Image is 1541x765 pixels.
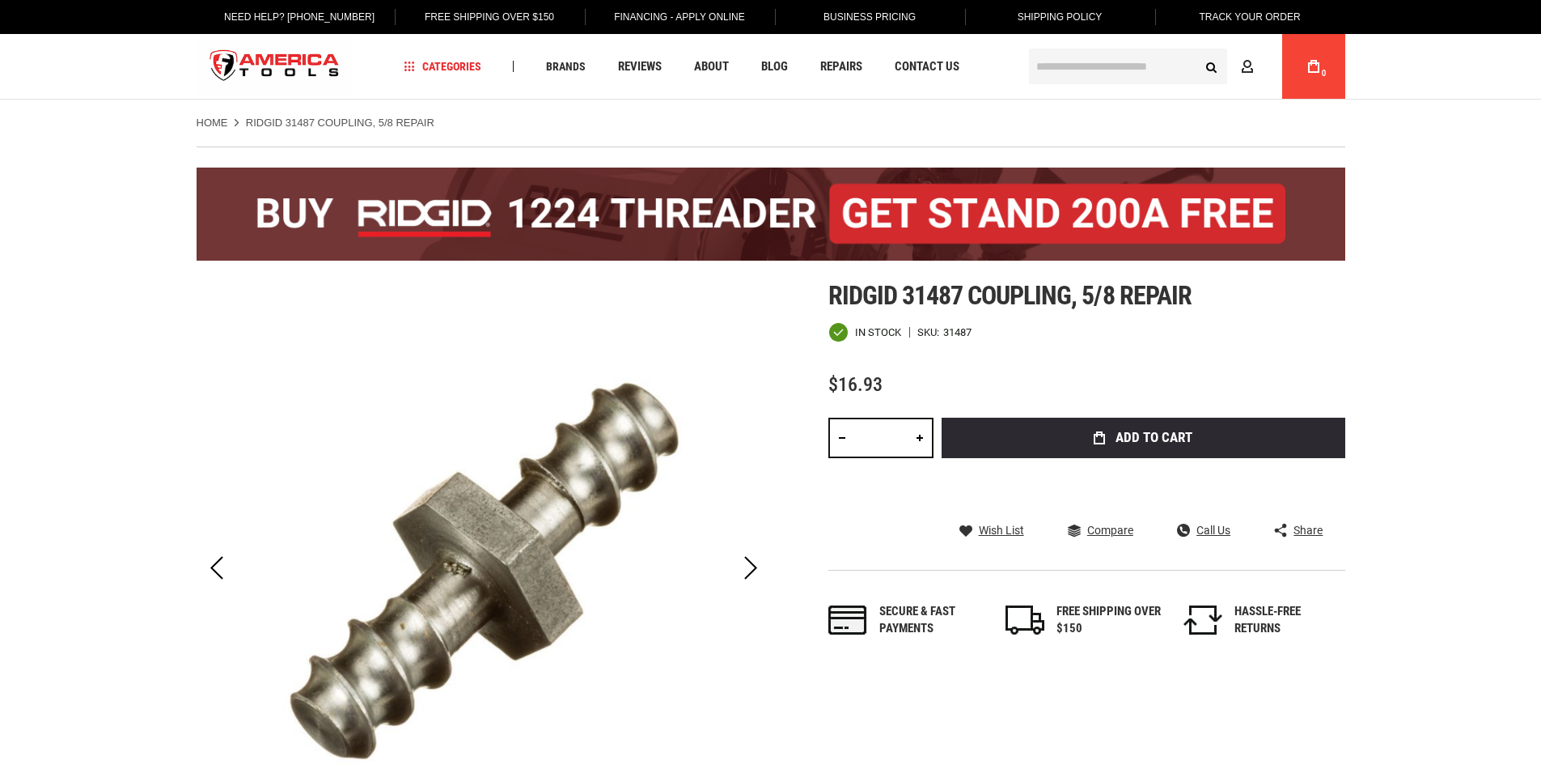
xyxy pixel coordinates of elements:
span: Add to Cart [1116,431,1192,444]
span: Wish List [979,525,1024,536]
span: In stock [855,327,901,338]
button: Add to Cart [942,418,1345,458]
img: BOGO: Buy the RIDGID® 1224 Threader (26092), get the 92467 200A Stand FREE! [197,168,1345,261]
span: About [694,61,729,73]
a: Brands [539,56,593,78]
span: Brands [546,61,586,72]
span: Repairs [820,61,862,73]
a: Contact Us [887,56,967,78]
span: Ridgid 31487 coupling, 5/8 repair [828,280,1192,311]
iframe: Secure express checkout frame [938,463,1348,470]
strong: SKU [917,327,943,338]
div: HASSLE-FREE RETURNS [1234,603,1340,638]
span: Compare [1087,525,1133,536]
a: About [687,56,736,78]
div: Secure & fast payments [879,603,984,638]
span: $16.93 [828,373,883,396]
a: Home [197,116,228,130]
img: America Tools [197,36,353,97]
span: Share [1293,525,1323,536]
div: Availability [828,322,901,342]
div: FREE SHIPPING OVER $150 [1056,603,1162,638]
a: 0 [1298,34,1329,99]
span: Call Us [1196,525,1230,536]
div: 31487 [943,327,972,338]
a: Wish List [959,523,1024,538]
img: shipping [1005,606,1044,635]
a: Categories [396,56,489,78]
button: Search [1196,51,1227,82]
span: Reviews [618,61,662,73]
img: payments [828,606,867,635]
a: Reviews [611,56,669,78]
a: Blog [754,56,795,78]
span: Categories [404,61,481,72]
a: store logo [197,36,353,97]
span: Blog [761,61,788,73]
span: Contact Us [895,61,959,73]
img: returns [1183,606,1222,635]
a: Call Us [1177,523,1230,538]
strong: RIDGID 31487 COUPLING, 5/8 REPAIR [246,117,434,129]
span: 0 [1322,69,1327,78]
a: Compare [1068,523,1133,538]
span: Shipping Policy [1018,11,1103,23]
a: Repairs [813,56,870,78]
